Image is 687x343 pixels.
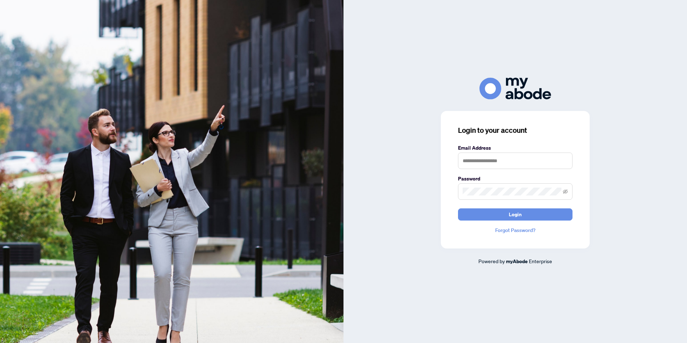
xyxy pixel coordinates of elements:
a: Forgot Password? [458,226,572,234]
label: Password [458,175,572,183]
span: eye-invisible [563,189,568,194]
span: Powered by [478,258,505,264]
img: ma-logo [479,78,551,100]
label: Email Address [458,144,572,152]
h3: Login to your account [458,125,572,135]
span: Enterprise [529,258,552,264]
a: myAbode [506,257,528,265]
button: Login [458,208,572,221]
span: Login [509,209,522,220]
